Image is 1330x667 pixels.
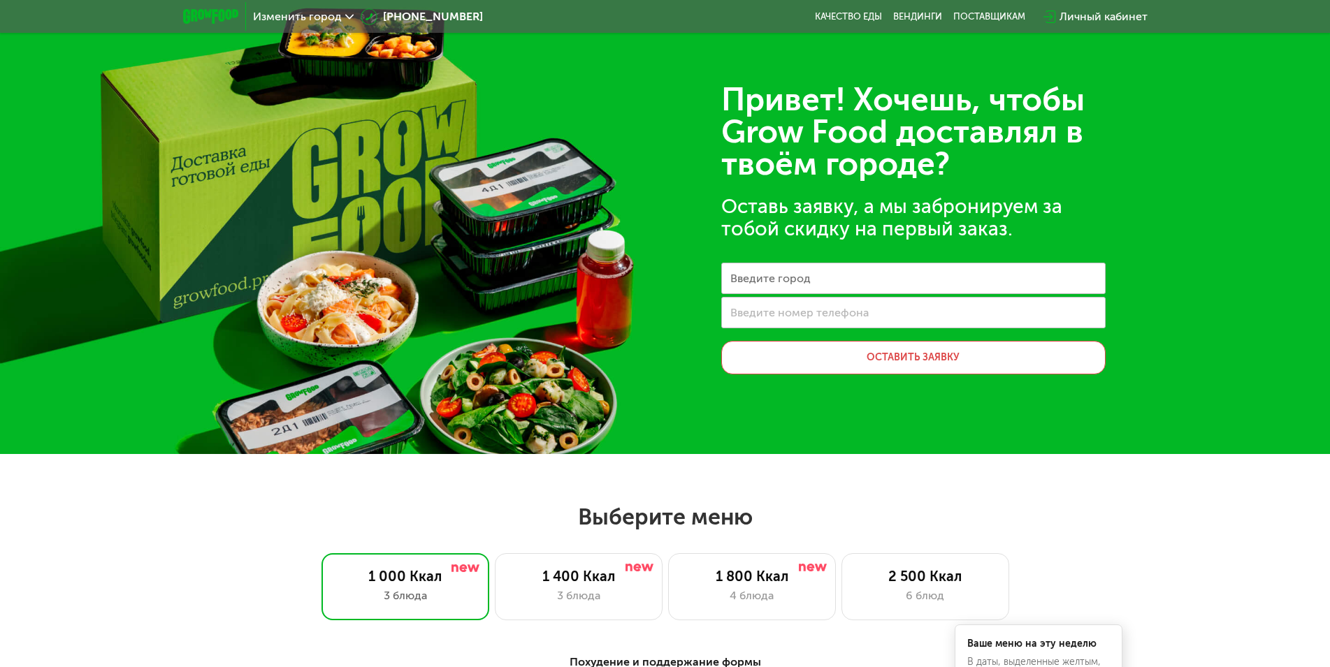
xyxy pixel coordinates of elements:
div: 1 800 Ккал [683,568,821,585]
div: Личный кабинет [1060,8,1148,25]
label: Введите номер телефона [730,309,869,316]
div: Оставь заявку, а мы забронируем за тобой скидку на первый заказ. [721,196,1106,240]
a: Вендинги [893,11,942,22]
button: Оставить заявку [721,341,1106,374]
div: 1 400 Ккал [509,568,648,585]
div: 2 500 Ккал [856,568,995,585]
div: Ваше меню на эту неделю [967,639,1110,649]
div: 3 блюда [336,587,475,604]
a: Качество еды [815,11,882,22]
div: поставщикам [953,11,1025,22]
label: Введите город [730,274,811,282]
div: 6 блюд [856,587,995,604]
div: Привет! Хочешь, чтобы Grow Food доставлял в твоём городе? [721,84,1106,180]
div: 4 блюда [683,587,821,604]
h2: Выберите меню [45,503,1285,531]
a: [PHONE_NUMBER] [361,8,483,25]
div: 3 блюда [509,587,648,604]
div: 1 000 Ккал [336,568,475,585]
span: Изменить город [253,11,342,22]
